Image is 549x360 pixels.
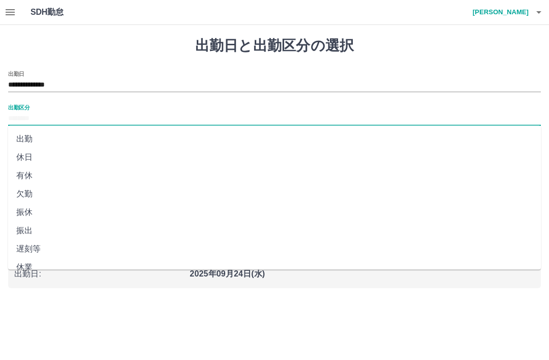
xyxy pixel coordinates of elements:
h1: 出勤日と出勤区分の選択 [8,37,541,54]
p: 出勤日 : [14,268,184,280]
li: 休業 [8,258,541,276]
li: 休日 [8,148,541,167]
li: 有休 [8,167,541,185]
li: 遅刻等 [8,240,541,258]
label: 出勤日 [8,70,24,77]
li: 振休 [8,203,541,221]
li: 出勤 [8,130,541,148]
label: 出勤区分 [8,103,29,111]
li: 振出 [8,221,541,240]
b: 2025年09月24日(水) [190,269,265,278]
li: 欠勤 [8,185,541,203]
